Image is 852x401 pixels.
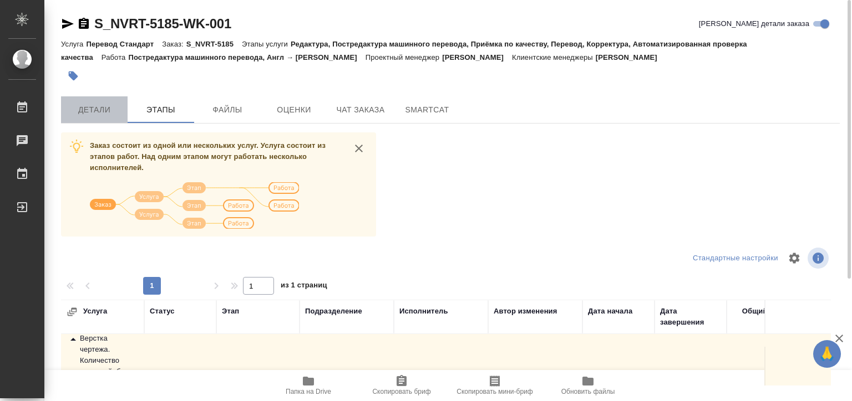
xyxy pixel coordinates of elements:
div: Дата начала [588,306,632,317]
div: Автор изменения [494,306,557,317]
button: Папка на Drive [262,370,355,401]
p: Проектный менеджер [366,53,442,61]
p: Клиентские менеджеры [512,53,596,61]
div: Подразделение [305,306,362,317]
span: Папка на Drive [286,388,331,395]
span: SmartCat [400,103,454,117]
button: Добавить тэг [61,64,85,88]
button: Скопировать ссылку [77,17,90,30]
p: Заказ: [162,40,186,48]
span: Скопировать мини-бриф [457,388,532,395]
div: Статус [150,306,175,317]
span: Скопировать бриф [372,388,430,395]
p: Постредактура машинного перевода, Англ → [PERSON_NAME] [128,53,365,61]
p: Услуга [61,40,86,48]
div: Этап [222,306,239,317]
span: Чат заказа [334,103,387,117]
a: S_NVRT-5185-WK-001 [94,16,231,31]
p: Перевод Стандарт [86,40,162,48]
span: Обновить файлы [561,388,615,395]
button: Скопировать мини-бриф [448,370,541,401]
span: Оценки [267,103,321,117]
span: Этапы [134,103,187,117]
p: S_NVRT-5185 [186,40,242,48]
p: Редактура, Постредактура машинного перевода, Приёмка по качеству, Перевод, Корректура, Автоматизи... [61,40,747,61]
div: split button [690,250,781,267]
button: Скопировать бриф [355,370,448,401]
span: 🙏 [818,342,836,366]
button: Скопировать ссылку для ЯМессенджера [61,17,74,30]
button: Развернуть [67,306,78,317]
button: Обновить файлы [541,370,635,401]
span: Файлы [201,103,254,117]
button: 🙏 [813,340,841,368]
div: Услуга [67,306,177,317]
p: [PERSON_NAME] [442,53,512,61]
span: Заказ состоит из одной или нескольких услуг. Услуга состоит из этапов работ. Над одним этапом мог... [90,141,326,172]
p: [PERSON_NAME] [596,53,666,61]
span: из 1 страниц [281,279,327,295]
div: Исполнитель [399,306,448,317]
span: [PERSON_NAME] детали заказа [699,18,809,29]
p: Этапы услуги [242,40,291,48]
div: Дата завершения [660,306,721,328]
span: Посмотреть информацию [808,248,831,269]
div: Верстка чертежа. Количество надписей: более 500 Англ → Рус ( 5 ) [67,333,139,399]
span: Настроить таблицу [781,245,808,271]
p: Работа [102,53,129,61]
span: Детали [68,103,121,117]
div: Общий объем [742,306,793,317]
button: close [351,140,367,157]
